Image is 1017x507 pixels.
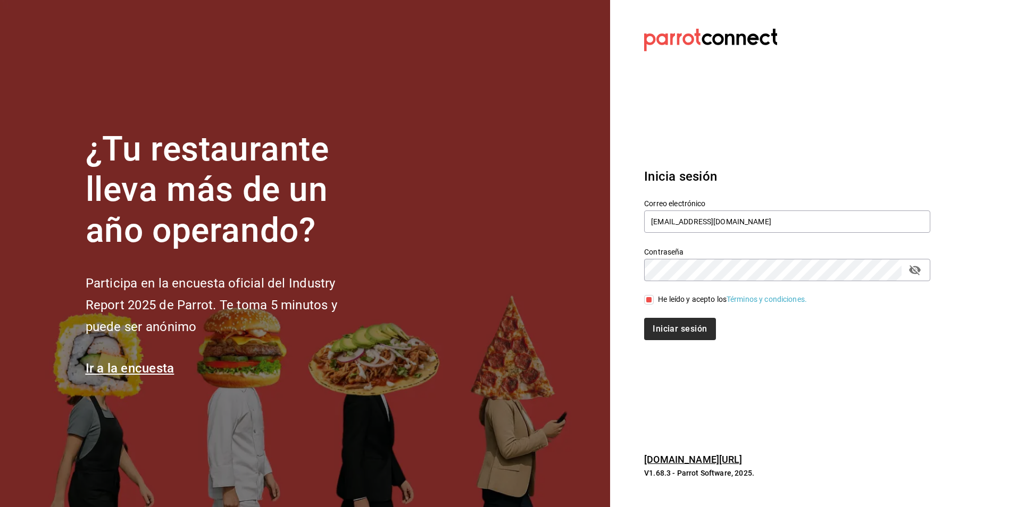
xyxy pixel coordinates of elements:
label: Contraseña [644,248,930,255]
a: Términos y condiciones. [727,295,807,303]
button: passwordField [906,261,924,279]
button: Iniciar sesión [644,318,715,340]
input: Ingresa tu correo electrónico [644,210,930,233]
h3: Inicia sesión [644,167,930,186]
label: Correo electrónico [644,199,930,207]
a: Ir a la encuesta [86,361,174,376]
a: [DOMAIN_NAME][URL] [644,454,742,465]
h1: ¿Tu restaurante lleva más de un año operando? [86,129,373,251]
h2: Participa en la encuesta oficial del Industry Report 2025 de Parrot. Te toma 5 minutos y puede se... [86,273,373,337]
p: V1.68.3 - Parrot Software, 2025. [644,468,930,478]
div: He leído y acepto los [658,294,807,305]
